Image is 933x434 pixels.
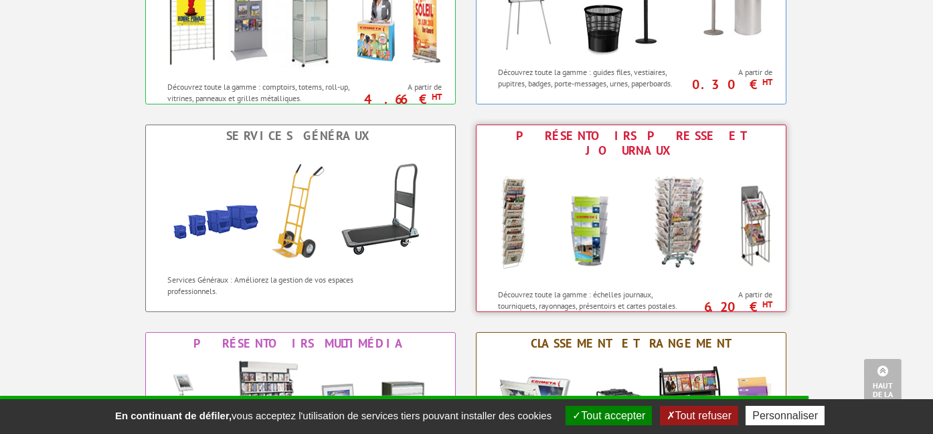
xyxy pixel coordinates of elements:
span: vous acceptez l'utilisation de services tiers pouvant installer des cookies [108,410,558,421]
span: A partir de [693,67,772,78]
a: Présentoirs Presse et Journaux Présentoirs Presse et Journaux Découvrez toute la gamme : échelles... [476,125,786,312]
div: Présentoirs Presse et Journaux [480,129,782,158]
div: Classement et Rangement [480,336,782,351]
div: Présentoirs Multimédia [149,336,452,351]
p: 0.30 € [686,80,772,88]
a: Haut de la page [864,359,902,414]
p: Découvrez toute la gamme : échelles journaux, tourniquets, rayonnages, présentoirs et cartes post... [498,289,689,311]
strong: En continuant de défiler, [115,410,232,421]
a: Services Généraux Services Généraux Services Généraux : Améliorez la gestion de vos espaces profe... [145,125,456,312]
p: 6.20 € [686,303,772,311]
button: Tout accepter [566,406,652,425]
sup: HT [762,76,772,88]
span: A partir de [693,289,772,300]
button: Personnaliser (fenêtre modale) [746,406,825,425]
sup: HT [432,91,442,102]
div: Services Généraux [149,129,452,143]
img: Services Généraux [153,147,448,267]
img: Présentoirs Presse et Journaux [484,161,778,282]
p: 4.66 € [355,95,442,103]
sup: HT [762,299,772,310]
p: Découvrez toute la gamme : guides files, vestiaires, pupitres, badges, porte-messages, urnes, pap... [498,66,689,89]
p: Découvrez toute la gamme : comptoirs, totems, roll-up, vitrines, panneaux et grilles métalliques. [167,81,358,104]
button: Tout refuser [660,406,738,425]
span: A partir de [362,82,442,92]
p: Services Généraux : Améliorez la gestion de vos espaces professionnels. [167,274,358,297]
